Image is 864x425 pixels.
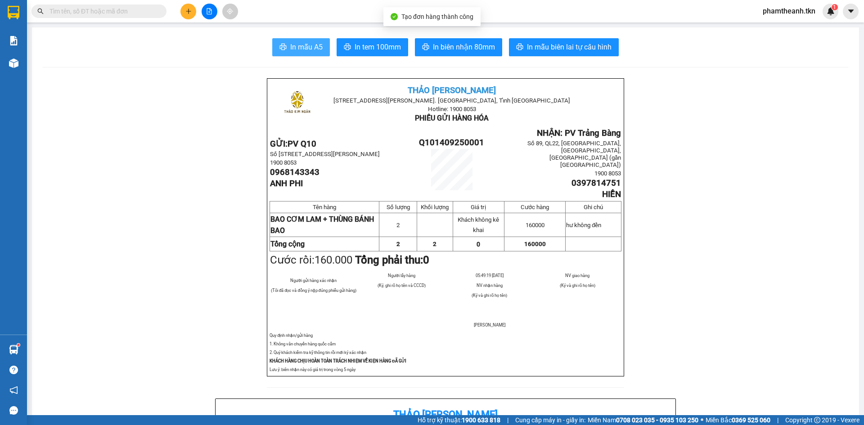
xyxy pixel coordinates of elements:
span: In mẫu A5 [290,41,323,53]
span: Hotline: 1900 8053 [428,106,476,112]
span: (Ký và ghi rõ họ tên) [560,283,595,288]
span: Số [STREET_ADDRESS][PERSON_NAME] [270,151,380,157]
span: Người gửi hàng xác nhận [290,278,337,283]
span: printer [422,43,429,52]
span: Giá trị [471,204,486,210]
span: notification [9,386,18,394]
strong: KHÁCH HÀNG CHỊU HOÀN TOÀN TRÁCH NHIỆM VỀ KIỆN HÀNG ĐÃ GỬI [270,358,406,363]
button: printerIn tem 100mm [337,38,408,56]
span: ⚪️ [701,418,703,422]
span: (Ký và ghi rõ họ tên) [472,293,507,298]
span: | [777,415,778,425]
span: message [9,406,18,415]
span: PV Q10 [288,139,316,149]
span: search [37,8,44,14]
span: 05:49:19 [DATE] [476,273,504,278]
input: Tìm tên, số ĐT hoặc mã đơn [49,6,156,16]
span: Cung cấp máy in - giấy in: [515,415,585,425]
span: In biên nhận 80mm [433,41,495,53]
span: In tem 100mm [355,41,401,53]
span: Cước rồi: [270,254,429,266]
img: warehouse-icon [9,345,18,354]
span: printer [344,43,351,52]
span: Số 89, QL22, [GEOGRAPHIC_DATA], [GEOGRAPHIC_DATA], [GEOGRAPHIC_DATA] (gần [GEOGRAPHIC_DATA]) [527,140,621,168]
span: | [507,415,508,425]
span: printer [279,43,287,52]
span: caret-down [847,7,855,15]
strong: 1900 633 818 [462,416,500,424]
img: warehouse-icon [9,58,18,68]
span: 160.000 [315,254,352,266]
span: printer [516,43,523,52]
span: Người lấy hàng [388,273,415,278]
span: 160000 [526,222,544,228]
span: THẢO [PERSON_NAME] [408,85,496,95]
span: HIỀN [602,189,621,199]
span: copyright [814,417,820,423]
span: 2 [433,241,436,247]
span: In mẫu biên lai tự cấu hình [527,41,612,53]
span: Tạo đơn hàng thành công [401,13,473,20]
span: 0 [423,254,429,266]
button: aim [222,4,238,19]
span: check-circle [391,13,398,20]
span: 2. Quý khách kiểm tra kỹ thông tin rồi mới ký xác nhận [270,350,366,355]
span: Hỗ trợ kỹ thuật: [418,415,500,425]
span: Miền Bắc [706,415,770,425]
span: Lưu ý: biên nhận này có giá trị trong vòng 5 ngày [270,367,355,372]
span: NV nhận hàng [477,283,503,288]
button: file-add [202,4,217,19]
span: 1 [833,4,836,10]
span: NV giao hàng [565,273,589,278]
span: Tên hàng [313,204,336,210]
span: Khách không kê khai [458,216,499,233]
img: logo-vxr [8,6,19,19]
span: 0397814751 [571,178,621,188]
span: 1900 8053 [270,159,297,166]
span: BAO CƠM LAM + THÙNG BÁNH BAO [270,215,374,235]
span: ANH PHI [270,179,303,188]
span: Cước hàng [521,204,549,210]
span: NHẬN: PV Trảng Bàng [537,128,621,138]
span: (Tôi đã đọc và đồng ý nộp đúng phiếu gửi hàng) [271,288,356,293]
span: Ghi chú [584,204,603,210]
span: PHIẾU GỬI HÀNG HÓA [415,114,489,122]
span: 160000 [524,241,546,247]
img: solution-icon [9,36,18,45]
button: printerIn mẫu biên lai tự cấu hình [509,38,619,56]
img: icon-new-feature [827,7,835,15]
span: phamtheanh.tkn [756,5,823,17]
span: Quy định nhận/gửi hàng [270,333,313,338]
button: plus [180,4,196,19]
img: logo [275,81,319,126]
span: 0968143343 [270,167,319,177]
span: Khối lượng [421,204,449,210]
span: 1900 8053 [594,170,621,177]
span: plus [185,8,192,14]
strong: 0708 023 035 - 0935 103 250 [616,416,698,424]
span: aim [227,8,233,14]
button: printerIn biên nhận 80mm [415,38,502,56]
sup: 1 [832,4,838,10]
span: 2 [396,241,400,247]
span: 2 [396,222,400,228]
sup: 1 [17,344,20,346]
strong: 0369 525 060 [732,416,770,424]
span: file-add [206,8,212,14]
strong: Tổng cộng [270,240,305,248]
span: Số lượng [387,204,410,210]
span: Miền Nam [588,415,698,425]
span: Q101409250001 [419,138,484,148]
span: (Ký, ghi rõ họ tên và CCCD) [378,283,426,288]
strong: GỬI: [270,139,316,149]
button: printerIn mẫu A5 [272,38,330,56]
b: Thảo [PERSON_NAME] [393,409,498,420]
span: 1. Không vân chuyển hàng quốc cấm [270,341,336,346]
span: 0 [477,241,480,248]
span: [PERSON_NAME] [474,322,505,327]
span: question-circle [9,366,18,374]
button: caret-down [843,4,859,19]
strong: Tổng phải thu: [355,254,429,266]
span: [STREET_ADDRESS][PERSON_NAME]. [GEOGRAPHIC_DATA], Tỉnh [GEOGRAPHIC_DATA] [333,97,570,104]
span: hư không đền [566,222,601,228]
